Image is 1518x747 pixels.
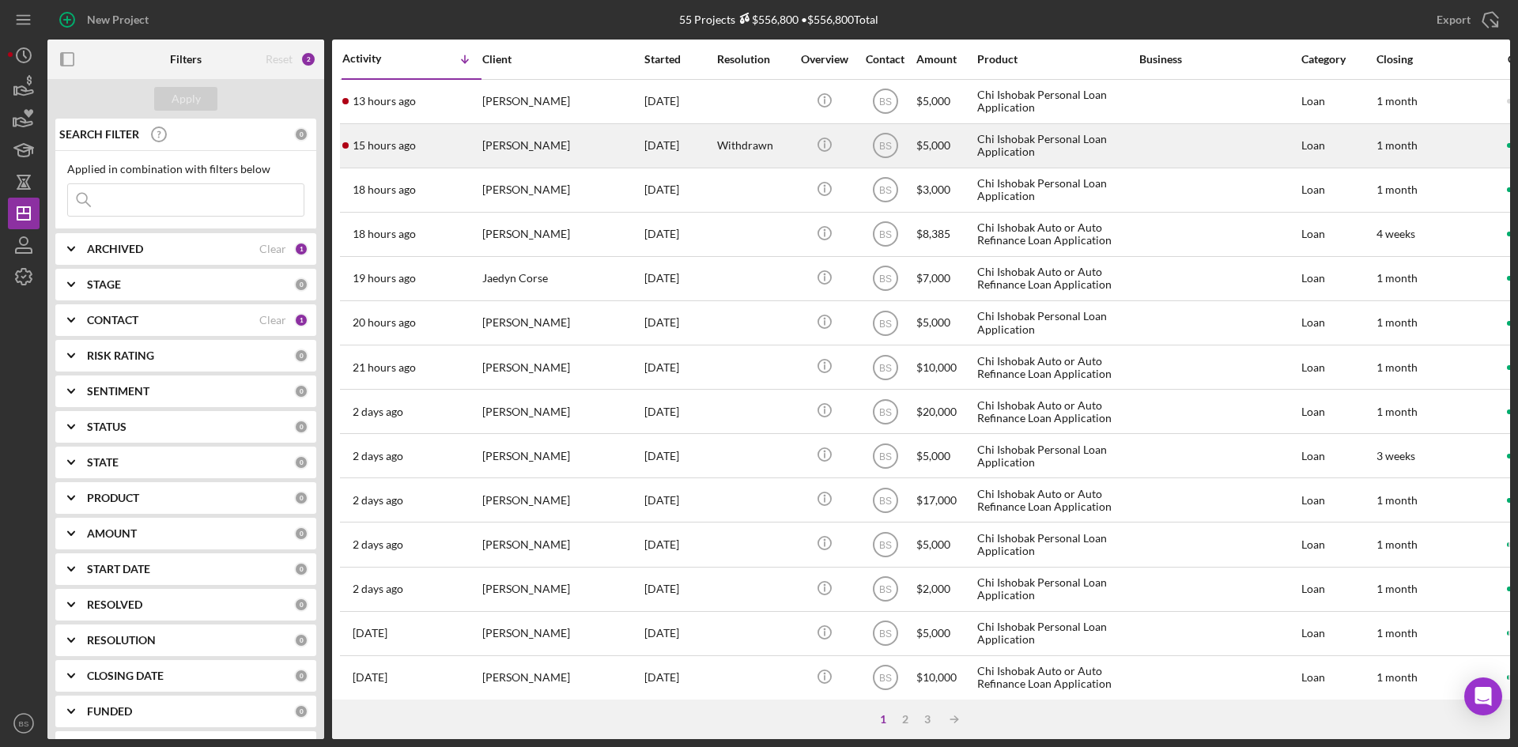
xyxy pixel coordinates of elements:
div: Business [1139,53,1297,66]
span: $5,000 [916,538,950,551]
b: STATUS [87,421,126,433]
div: Open Intercom Messenger [1464,677,1502,715]
b: CLOSING DATE [87,670,164,682]
b: Filters [170,53,202,66]
div: Client [482,53,640,66]
b: AMOUNT [87,527,137,540]
time: 1 month [1376,405,1418,418]
div: [DATE] [644,390,716,432]
span: $5,000 [916,94,950,108]
div: Product [977,53,1135,66]
div: 0 [294,562,308,576]
div: [PERSON_NAME] [482,568,640,610]
div: [DATE] [644,568,716,610]
div: Chi Ishobak Auto or Auto Refinance Loan Application [977,346,1135,388]
text: BS [19,719,29,728]
div: Loan [1301,523,1375,565]
div: [DATE] [644,435,716,477]
time: 2025-10-07 04:07 [353,583,403,595]
text: BS [878,673,891,684]
span: $20,000 [916,405,957,418]
div: 0 [294,455,308,470]
div: Category [1301,53,1375,66]
div: 0 [294,526,308,541]
div: [DATE] [644,81,716,123]
button: Apply [154,87,217,111]
text: BS [878,406,891,417]
div: Loan [1301,169,1375,211]
span: $3,000 [916,183,950,196]
div: Chi Ishobak Auto or Auto Refinance Loan Application [977,390,1135,432]
div: Chi Ishobak Personal Loan Application [977,302,1135,344]
div: 0 [294,277,308,292]
text: BS [878,96,891,108]
div: [DATE] [644,613,716,655]
div: Loan [1301,657,1375,699]
time: 2025-10-08 21:30 [353,139,416,152]
b: RISK RATING [87,349,154,362]
div: Chi Ishobak Personal Loan Application [977,435,1135,477]
time: 1 month [1376,538,1418,551]
time: 1 month [1376,315,1418,329]
time: 3 weeks [1376,449,1415,462]
div: 1 [294,242,308,256]
time: 2025-10-07 17:35 [353,538,403,551]
div: Loan [1301,258,1375,300]
div: [DATE] [644,213,716,255]
div: Chi Ishobak Personal Loan Application [977,613,1135,655]
div: [PERSON_NAME] [482,390,640,432]
text: BS [878,229,891,240]
div: Loan [1301,568,1375,610]
time: 2025-10-08 23:34 [353,95,416,108]
div: $556,800 [735,13,799,26]
b: RESOLVED [87,598,142,611]
text: BS [878,540,891,551]
text: BS [878,451,891,462]
button: New Project [47,4,164,36]
span: $7,000 [916,271,950,285]
time: 2025-10-08 18:39 [353,228,416,240]
div: Applied in combination with filters below [67,163,304,175]
div: 0 [294,704,308,719]
div: [PERSON_NAME] [482,302,640,344]
time: 1 month [1376,183,1418,196]
time: 1 month [1376,138,1418,152]
b: SEARCH FILTER [59,128,139,141]
time: 1 month [1376,94,1418,108]
div: Reset [266,53,293,66]
text: BS [878,318,891,329]
time: 1 month [1376,670,1418,684]
time: 4 weeks [1376,227,1415,240]
b: PRODUCT [87,492,139,504]
div: Resolution [717,53,793,66]
span: $5,000 [916,626,950,639]
div: Contact [855,53,915,66]
div: Chi Ishobak Personal Loan Application [977,125,1135,167]
div: Loan [1301,81,1375,123]
div: Loan [1301,390,1375,432]
div: Clear [259,314,286,326]
text: BS [878,185,891,196]
span: $10,000 [916,360,957,374]
div: Activity [342,52,412,65]
text: BS [878,141,891,152]
time: 2025-10-08 17:57 [353,272,416,285]
time: 2025-10-08 18:53 [353,183,416,196]
time: 1 month [1376,626,1418,639]
div: $5,000 [916,125,976,167]
div: [DATE] [644,479,716,521]
div: [DATE] [644,258,716,300]
text: BS [878,628,891,639]
div: Apply [172,87,201,111]
span: $5,000 [916,315,950,329]
div: Chi Ishobak Personal Loan Application [977,523,1135,565]
div: 0 [294,349,308,363]
div: Loan [1301,435,1375,477]
time: 2025-10-08 17:15 [353,316,416,329]
div: [DATE] [644,125,716,167]
div: [PERSON_NAME] [482,435,640,477]
div: Withdrawn [717,139,773,152]
div: 0 [294,598,308,612]
div: 0 [294,420,308,434]
span: $17,000 [916,493,957,507]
